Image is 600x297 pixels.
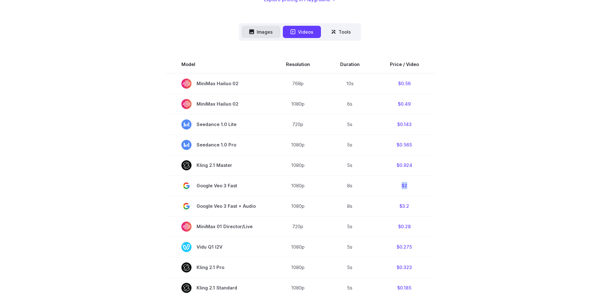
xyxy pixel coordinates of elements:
[181,262,256,272] span: Kling 2.1 Pro
[271,237,325,257] td: 1080p
[283,26,321,38] button: Videos
[181,222,256,232] span: MiniMax 01 Director/Live
[325,135,375,155] td: 5s
[271,94,325,114] td: 1080p
[181,201,256,211] span: Google Veo 3 Fast + Audio
[181,160,256,170] span: Kling 2.1 Master
[271,114,325,135] td: 720p
[323,26,358,38] button: Tools
[325,114,375,135] td: 5s
[181,140,256,150] span: Seedance 1.0 Pro
[271,56,325,73] th: Resolution
[271,135,325,155] td: 1080p
[271,257,325,278] td: 1080p
[271,175,325,196] td: 1080p
[242,26,280,38] button: Images
[375,237,434,257] td: $0.275
[271,216,325,237] td: 720p
[375,257,434,278] td: $0.323
[181,181,256,191] span: Google Veo 3 Fast
[325,155,375,175] td: 5s
[181,79,256,89] span: MiniMax Hailuo 02
[271,73,325,94] td: 768p
[375,135,434,155] td: $0.565
[375,155,434,175] td: $0.924
[325,257,375,278] td: 5s
[375,73,434,94] td: $0.56
[181,283,256,293] span: Kling 2.1 Standard
[271,196,325,216] td: 1080p
[181,119,256,129] span: Seedance 1.0 Lite
[325,237,375,257] td: 5s
[271,155,325,175] td: 1080p
[375,114,434,135] td: $0.143
[325,73,375,94] td: 10s
[375,175,434,196] td: $2
[325,216,375,237] td: 5s
[325,56,375,73] th: Duration
[375,56,434,73] th: Price / Video
[181,242,256,252] span: Vidu Q1 I2V
[181,99,256,109] span: MiniMax Hailuo 02
[375,94,434,114] td: $0.49
[325,196,375,216] td: 8s
[325,175,375,196] td: 8s
[375,216,434,237] td: $0.28
[375,196,434,216] td: $3.2
[166,56,271,73] th: Model
[325,94,375,114] td: 6s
